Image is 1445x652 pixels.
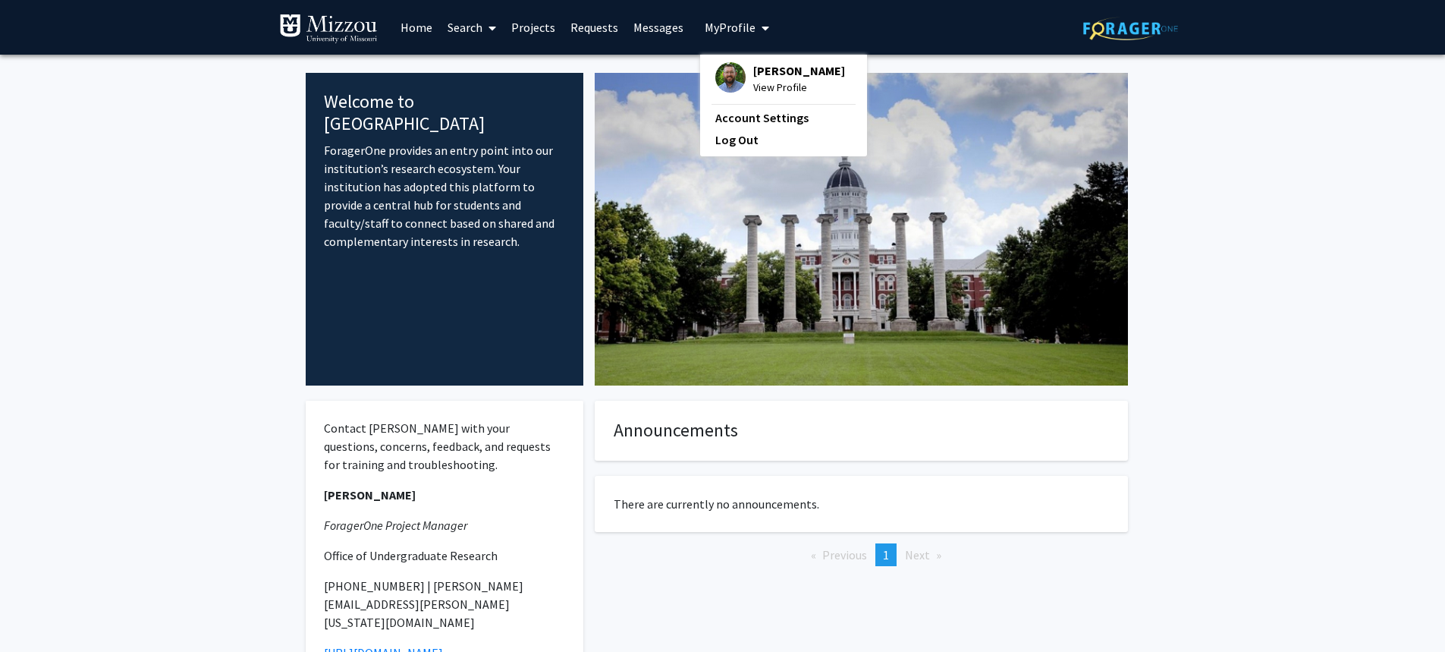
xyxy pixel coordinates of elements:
[324,577,566,632] p: [PHONE_NUMBER] | [PERSON_NAME][EMAIL_ADDRESS][PERSON_NAME][US_STATE][DOMAIN_NAME]
[883,547,889,562] span: 1
[905,547,930,562] span: Next
[595,543,1128,566] ul: Pagination
[614,420,1109,442] h4: Announcements
[753,62,845,79] span: [PERSON_NAME]
[563,1,626,54] a: Requests
[504,1,563,54] a: Projects
[440,1,504,54] a: Search
[822,547,867,562] span: Previous
[324,141,566,250] p: ForagerOne provides an entry point into our institution’s research ecosystem. Your institution ha...
[595,73,1128,386] img: Cover Image
[324,518,467,533] em: ForagerOne Project Manager
[753,79,845,96] span: View Profile
[324,487,416,502] strong: [PERSON_NAME]
[324,546,566,565] p: Office of Undergraduate Research
[715,109,852,127] a: Account Settings
[324,419,566,474] p: Contact [PERSON_NAME] with your questions, concerns, feedback, and requests for training and trou...
[279,14,378,44] img: University of Missouri Logo
[715,131,852,149] a: Log Out
[705,20,755,35] span: My Profile
[324,91,566,135] h4: Welcome to [GEOGRAPHIC_DATA]
[715,62,845,96] div: Profile Picture[PERSON_NAME]View Profile
[614,495,1109,513] p: There are currently no announcements.
[715,62,746,93] img: Profile Picture
[11,584,64,641] iframe: Chat
[1083,17,1178,40] img: ForagerOne Logo
[393,1,440,54] a: Home
[626,1,691,54] a: Messages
